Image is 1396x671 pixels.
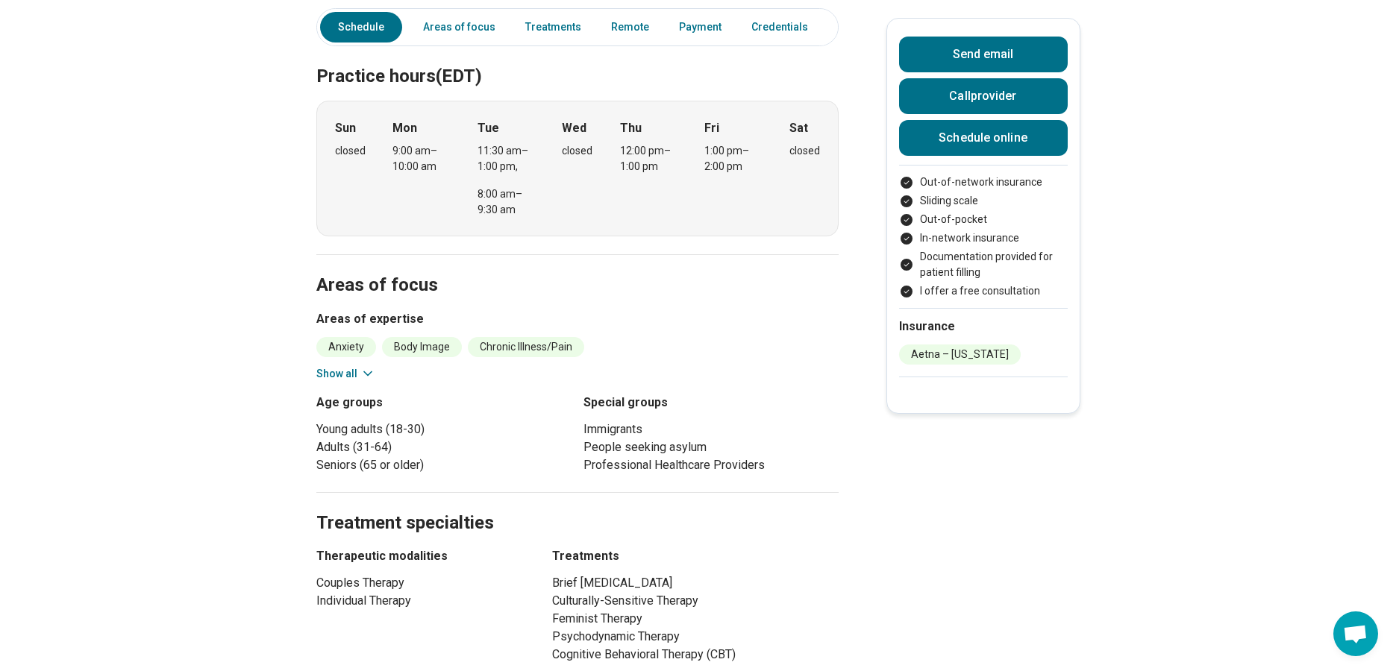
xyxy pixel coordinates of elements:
h3: Age groups [316,394,572,412]
strong: Fri [704,119,719,137]
li: Out-of-pocket [899,212,1068,227]
strong: Sun [335,119,356,137]
button: Send email [899,37,1068,72]
div: closed [335,143,366,159]
a: Payment [670,12,730,42]
li: Psychodynamic Therapy [552,628,839,646]
li: Immigrants [583,420,839,438]
a: Other [829,12,883,42]
li: Individual Therapy [316,592,525,610]
h3: Treatments [552,547,839,565]
div: closed [562,143,592,159]
div: When does the program meet? [316,101,839,236]
strong: Tue [478,119,499,137]
h3: Areas of expertise [316,310,839,328]
h2: Areas of focus [316,237,839,298]
li: Adults (31-64) [316,438,572,456]
strong: Thu [620,119,642,137]
a: Remote [602,12,658,42]
button: Show all [316,366,375,382]
div: 12:00 pm – 1:00 pm [620,143,677,174]
li: Sliding scale [899,193,1068,209]
li: People seeking asylum [583,438,839,456]
a: Schedule online [899,120,1068,156]
a: Treatments [516,12,590,42]
strong: Sat [789,119,808,137]
button: Callprovider [899,78,1068,114]
a: Areas of focus [414,12,504,42]
strong: Mon [392,119,417,137]
li: Aetna – [US_STATE] [899,344,1021,365]
li: Body Image [382,337,462,357]
div: 11:30 am – 1:00 pm , [478,143,535,174]
h2: Practice hours (EDT) [316,28,839,89]
li: Anxiety [316,337,376,357]
a: Schedule [320,12,402,42]
li: I offer a free consultation [899,283,1068,299]
li: In-network insurance [899,230,1068,246]
strong: Wed [562,119,586,137]
h2: Insurance [899,318,1068,335]
a: Open chat [1333,611,1378,656]
li: Cognitive Behavioral Therapy (CBT) [552,646,839,664]
li: Documentation provided for patient filling [899,249,1068,280]
div: 9:00 am – 10:00 am [392,143,450,174]
li: Brief [MEDICAL_DATA] [552,574,839,592]
li: Out-of-network insurance [899,174,1068,190]
li: Culturally-Sensitive Therapy [552,592,839,610]
a: Credentials [742,12,817,42]
li: Young adults (18-30) [316,420,572,438]
li: Chronic Illness/Pain [468,337,584,357]
li: Professional Healthcare Providers [583,456,839,474]
div: 1:00 pm – 2:00 pm [704,143,762,174]
div: 8:00 am – 9:30 am [478,186,535,218]
h2: Treatment specialties [316,475,839,536]
li: Seniors (65 or older) [316,456,572,474]
li: Couples Therapy [316,574,525,592]
h3: Special groups [583,394,839,412]
li: Feminist Therapy [552,610,839,628]
div: closed [789,143,820,159]
h3: Therapeutic modalities [316,547,525,565]
ul: Payment options [899,174,1068,299]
